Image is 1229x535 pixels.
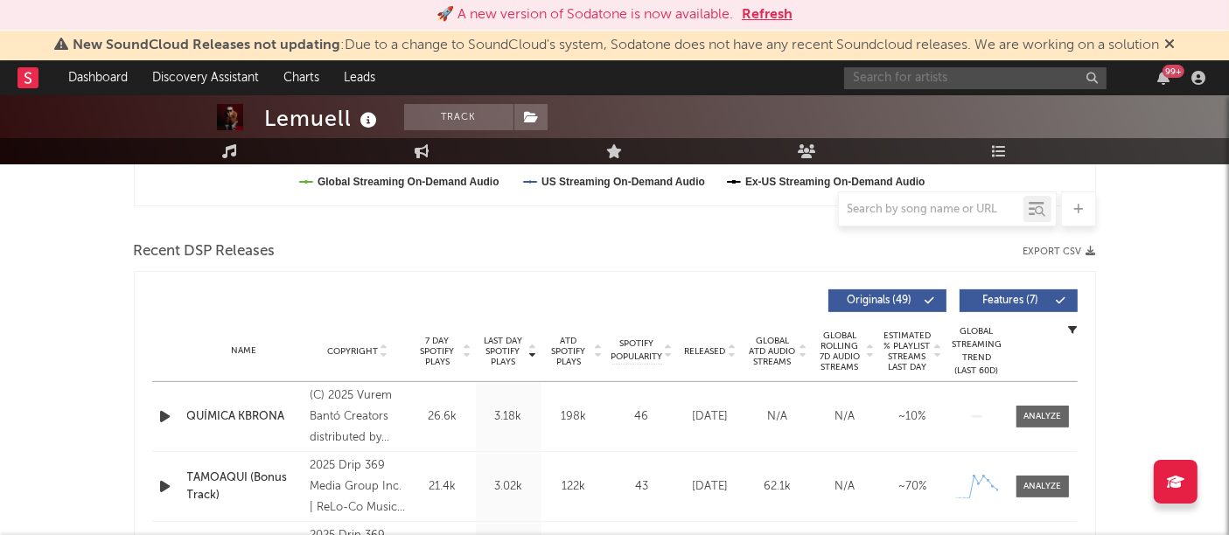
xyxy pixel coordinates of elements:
[749,478,807,496] div: 62.1k
[187,469,302,504] a: TAMOAQUI (Bonus Track)
[611,478,673,496] div: 43
[816,408,875,426] div: N/A
[839,203,1023,217] input: Search by song name or URL
[332,60,388,95] a: Leads
[187,344,302,358] div: Name
[415,336,461,367] span: 7 Day Spotify Plays
[611,337,662,364] span: Spotify Popularity
[327,346,378,357] span: Copyright
[1163,65,1184,78] div: 99 +
[187,408,302,426] a: QUÍMICA KBRONA
[134,241,276,262] span: Recent DSP Releases
[828,289,946,312] button: Originals(49)
[271,60,332,95] a: Charts
[749,408,807,426] div: N/A
[541,176,705,188] text: US Streaming On-Demand Audio
[681,408,740,426] div: [DATE]
[611,408,673,426] div: 46
[415,478,471,496] div: 21.4k
[415,408,471,426] div: 26.6k
[960,289,1078,312] button: Features(7)
[436,4,733,25] div: 🚀 A new version of Sodatone is now available.
[546,478,603,496] div: 122k
[685,346,726,357] span: Released
[546,336,592,367] span: ATD Spotify Plays
[816,478,875,496] div: N/A
[840,295,920,306] span: Originals ( 49 )
[883,330,932,372] span: Estimated % Playlist Streams Last Day
[1023,247,1096,257] button: Export CSV
[844,67,1107,89] input: Search for artists
[140,60,271,95] a: Discovery Assistant
[546,408,603,426] div: 198k
[1157,71,1170,85] button: 99+
[480,408,537,426] div: 3.18k
[73,38,1159,52] span: : Due to a change to SoundCloud's system, Sodatone does not have any recent Soundcloud releases. ...
[56,60,140,95] a: Dashboard
[816,330,864,372] span: Global Rolling 7D Audio Streams
[883,478,942,496] div: ~ 70 %
[310,455,405,518] div: 2025 Drip 369 Media Group Inc. | ReLo-Co Music | Globalatino Music Group dist. By TuStreams, LLC
[971,295,1051,306] span: Features ( 7 )
[318,176,499,188] text: Global Streaming On-Demand Audio
[1164,38,1175,52] span: Dismiss
[749,336,797,367] span: Global ATD Audio Streams
[404,104,513,130] button: Track
[951,325,1003,378] div: Global Streaming Trend (Last 60D)
[883,408,942,426] div: ~ 10 %
[265,104,382,133] div: Lemuell
[681,478,740,496] div: [DATE]
[480,336,527,367] span: Last Day Spotify Plays
[480,478,537,496] div: 3.02k
[73,38,340,52] span: New SoundCloud Releases not updating
[310,386,405,448] div: (C) 2025 Vurem Bantó Creators distributed by [PERSON_NAME]
[745,176,925,188] text: Ex-US Streaming On-Demand Audio
[742,4,793,25] button: Refresh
